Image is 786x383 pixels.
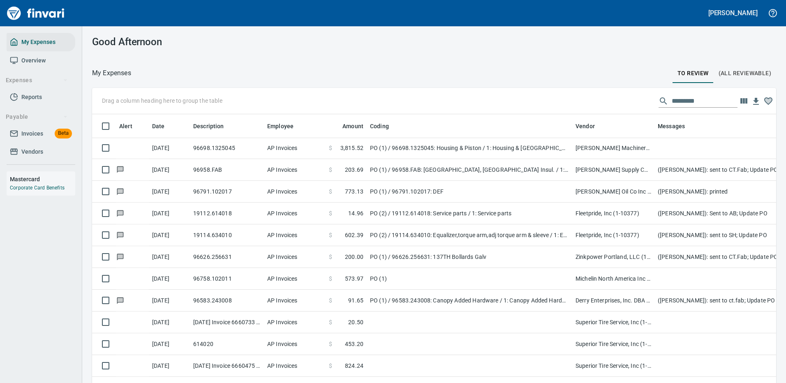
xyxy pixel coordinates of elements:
span: 3,815.52 [340,144,363,152]
td: Derry Enterprises, Inc. DBA Cascade Nut & Bolt (1-38970) [572,290,654,311]
td: Fleetpride, Inc (1-10377) [572,224,654,246]
td: AP Invoices [264,355,326,377]
h5: [PERSON_NAME] [708,9,758,17]
button: Choose columns to display [737,95,750,107]
span: 602.39 [345,231,363,239]
span: $ [329,187,332,196]
span: Amount [342,121,363,131]
span: $ [329,231,332,239]
td: AP Invoices [264,311,326,333]
span: 453.20 [345,340,363,348]
span: Payable [6,112,68,122]
td: [DATE] [149,268,190,290]
td: Superior Tire Service, Inc (1-10991) [572,333,654,355]
td: 96626.256631 [190,246,264,268]
td: PO (1) / 96583.243008: Canopy Added Hardware / 1: Canopy Added Hardware [367,290,572,311]
span: 573.97 [345,275,363,283]
td: AP Invoices [264,181,326,203]
td: PO (1) / 96791.102017: DEF [367,181,572,203]
img: Finvari [5,3,67,23]
button: Column choices favorited. Click to reset to default [762,95,774,107]
td: Michelin North America Inc (1-10655) [572,268,654,290]
span: (All Reviewable) [719,68,771,78]
span: Has messages [116,232,125,238]
button: Expenses [2,73,71,88]
span: $ [329,340,332,348]
span: $ [329,275,332,283]
td: 96758.102011 [190,268,264,290]
span: 91.65 [348,296,363,305]
span: Date [152,121,176,131]
td: 96791.102017 [190,181,264,203]
span: Description [193,121,224,131]
span: Coding [370,121,400,131]
span: My Expenses [21,37,55,47]
td: AP Invoices [264,137,326,159]
button: Payable [2,109,71,125]
td: PO (1) / 96626.256631: 137TH Bollards Galv [367,246,572,268]
span: To Review [677,68,709,78]
td: 19112.614018 [190,203,264,224]
td: [DATE] [149,159,190,181]
button: [PERSON_NAME] [706,7,760,19]
span: $ [329,296,332,305]
span: Date [152,121,165,131]
a: Reports [7,88,75,106]
span: Alert [119,121,143,131]
td: [PERSON_NAME] Supply Company (1-10645) [572,159,654,181]
span: $ [329,144,332,152]
span: Overview [21,55,46,66]
span: Messages [658,121,685,131]
td: PO (2) / 19114.634010: Equalizer,torque arm,adj torque arm & sleeve / 1: Equalizer,torque arm,adj... [367,224,572,246]
td: [DATE] [149,311,190,333]
td: [DATE] Invoice 6660733 from Superior Tire Service, Inc (1-10991) [190,311,264,333]
span: $ [329,166,332,174]
td: [DATE] [149,224,190,246]
h6: Mastercard [10,175,75,184]
span: Messages [658,121,696,131]
a: InvoicesBeta [7,125,75,143]
span: $ [329,318,332,326]
td: AP Invoices [264,333,326,355]
span: Reports [21,92,42,102]
td: [DATE] [149,203,190,224]
span: 200.00 [345,253,363,261]
span: $ [329,253,332,261]
span: Has messages [116,167,125,172]
a: Overview [7,51,75,70]
span: Vendors [21,147,43,157]
span: Has messages [116,254,125,259]
td: Zinkpower Portland, LLC (1-10397) [572,246,654,268]
span: Vendor [576,121,606,131]
span: 203.69 [345,166,363,174]
td: [DATE] Invoice 6660475 from Superior Tire Service, Inc (1-10991) [190,355,264,377]
td: AP Invoices [264,224,326,246]
td: 96583.243008 [190,290,264,311]
p: Drag a column heading here to group the table [102,97,222,105]
td: [PERSON_NAME] Oil Co Inc (1-38025) [572,181,654,203]
h3: Good Afternoon [92,36,307,48]
span: $ [329,362,332,370]
td: 19114.634010 [190,224,264,246]
span: Description [193,121,235,131]
span: Coding [370,121,389,131]
td: [PERSON_NAME] Machinery Co (1-10794) [572,137,654,159]
nav: breadcrumb [92,68,131,78]
span: Alert [119,121,132,131]
p: My Expenses [92,68,131,78]
span: 14.96 [348,209,363,217]
span: 773.13 [345,187,363,196]
td: AP Invoices [264,203,326,224]
td: [DATE] [149,355,190,377]
span: Has messages [116,298,125,303]
td: 96958.FAB [190,159,264,181]
td: PO (1) / 96698.1325045: Housing & Piston / 1: Housing & [GEOGRAPHIC_DATA] [367,137,572,159]
td: AP Invoices [264,246,326,268]
td: AP Invoices [264,268,326,290]
a: Vendors [7,143,75,161]
span: Vendor [576,121,595,131]
span: Beta [55,129,72,138]
td: Fleetpride, Inc (1-10377) [572,203,654,224]
td: Superior Tire Service, Inc (1-10991) [572,311,654,333]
